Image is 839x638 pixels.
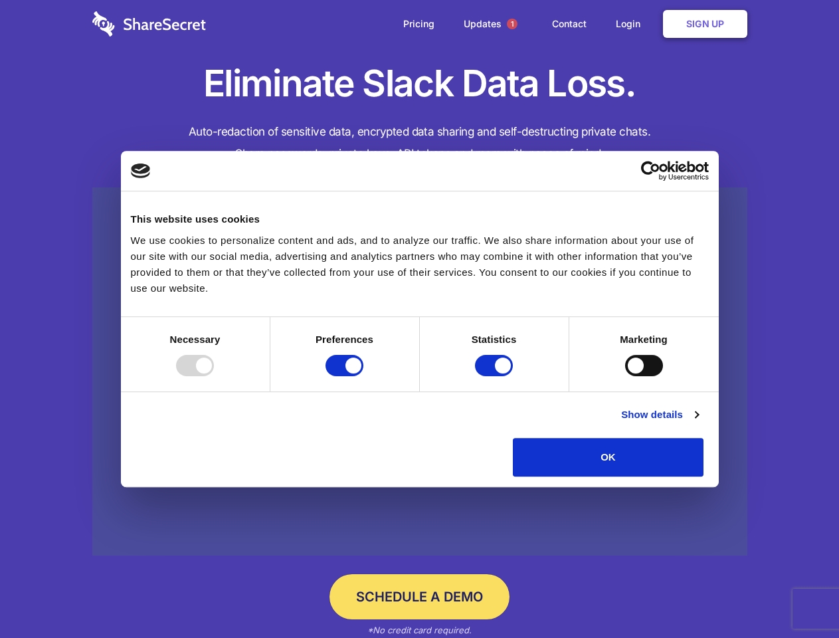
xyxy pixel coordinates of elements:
strong: Necessary [170,334,221,345]
a: Show details [621,407,698,423]
strong: Preferences [316,334,373,345]
a: Login [603,3,660,45]
a: Schedule a Demo [329,574,510,619]
a: Wistia video thumbnail [92,187,747,556]
button: OK [513,438,703,477]
strong: Marketing [620,334,668,345]
img: logo [131,163,151,178]
h4: Auto-redaction of sensitive data, encrypted data sharing and self-destructing private chats. Shar... [92,121,747,165]
strong: Statistics [472,334,517,345]
a: Contact [539,3,600,45]
div: This website uses cookies [131,211,709,227]
img: logo-wordmark-white-trans-d4663122ce5f474addd5e946df7df03e33cb6a1c49d2221995e7729f52c070b2.svg [92,11,206,37]
a: Pricing [390,3,448,45]
a: Usercentrics Cookiebot - opens in a new window [593,161,709,181]
a: Sign Up [663,10,747,38]
span: 1 [507,19,517,29]
div: We use cookies to personalize content and ads, and to analyze our traffic. We also share informat... [131,233,709,296]
em: *No credit card required. [367,625,472,635]
h1: Eliminate Slack Data Loss. [92,60,747,108]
